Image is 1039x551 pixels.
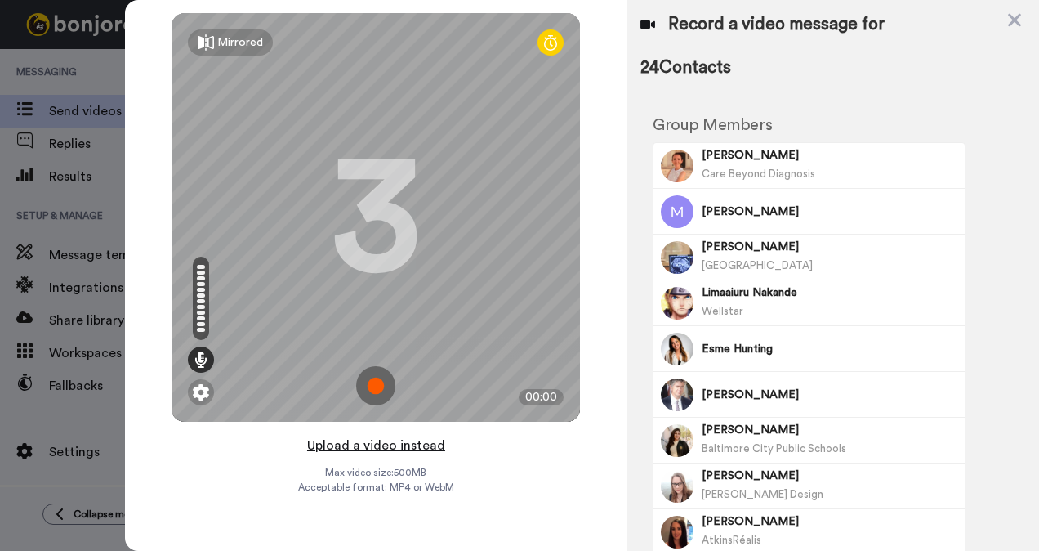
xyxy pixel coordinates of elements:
[661,195,693,228] img: Image of Maddison Jeffries
[661,470,693,503] img: Image of Emily Taylor
[193,384,209,401] img: ic_gear.svg
[661,241,693,274] img: Image of Keira Bartlett
[702,168,815,179] span: Care Beyond Diagnosis
[702,239,959,255] span: [PERSON_NAME]
[653,116,965,134] h2: Group Members
[331,156,421,279] div: 3
[702,260,813,271] span: [GEOGRAPHIC_DATA]
[302,435,450,456] button: Upload a video instead
[702,489,823,499] span: [PERSON_NAME] Design
[702,513,959,530] span: [PERSON_NAME]
[661,424,693,457] img: Image of Kiran Sandhu
[661,150,693,182] img: Image of Rebecca Southall
[702,422,959,438] span: [PERSON_NAME]
[298,481,454,494] span: Acceptable format: MP4 or WebM
[702,204,959,220] span: [PERSON_NAME]
[702,535,761,545] span: AtkinsRéalis
[702,147,959,164] span: [PERSON_NAME]
[702,468,959,484] span: [PERSON_NAME]
[661,516,693,549] img: Image of Natalie Attwood
[661,379,693,411] img: Image of Cameron Campbell-Powell
[356,366,395,405] img: ic_record_start.svg
[702,387,959,403] span: [PERSON_NAME]
[661,287,693,320] img: Image of Limaaiuru Nakande
[661,333,693,365] img: Image of Esme Hunting
[702,341,959,357] span: Esme Hunting
[325,466,426,479] span: Max video size: 500 MB
[702,306,743,316] span: Wellstar
[702,284,959,301] span: Limaaiuru Nakande
[702,443,846,454] span: Baltimore City Public Schools
[519,389,564,405] div: 00:00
